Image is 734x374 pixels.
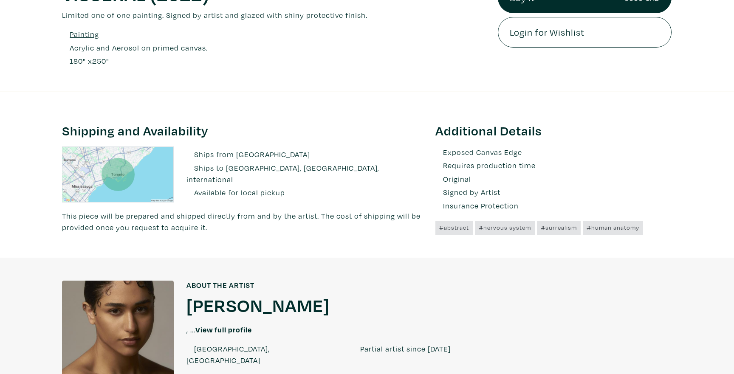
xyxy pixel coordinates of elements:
[62,9,485,21] p: Limited one of one painting. Signed by artist and glazed with shiny protective finish.
[186,187,423,198] li: Available for local pickup
[186,344,270,365] span: [GEOGRAPHIC_DATA], [GEOGRAPHIC_DATA]
[510,25,584,39] span: Login for Wishlist
[70,42,208,53] a: Acrylic and Aerosol on primed canvas.
[435,221,473,234] a: #abstract
[435,201,519,211] a: Insurance Protection
[360,344,451,354] span: Partial artist since [DATE]
[583,221,643,234] a: #human anatomy
[475,221,535,234] a: #nervous system
[498,17,672,48] a: Login for Wishlist
[435,146,672,158] li: Exposed Canvas Edge
[435,173,672,185] li: Original
[195,325,252,335] a: View full profile
[186,316,672,343] p: , ...
[62,123,423,139] h3: Shipping and Availability
[537,221,581,234] a: #surrealism
[435,123,672,139] h3: Additional Details
[70,28,99,40] a: Painting
[62,210,423,233] p: This piece will be prepared and shipped directly from and by the artist. The cost of shipping wil...
[186,162,423,185] li: Ships to [GEOGRAPHIC_DATA], [GEOGRAPHIC_DATA], international
[443,201,519,211] u: Insurance Protection
[70,55,109,67] div: " x "
[70,29,99,39] u: Painting
[92,56,106,66] span: 250
[435,186,672,198] li: Signed by Artist
[70,56,83,66] span: 180
[186,149,423,160] li: Ships from [GEOGRAPHIC_DATA]
[62,146,174,202] img: staticmap
[435,160,672,171] li: Requires production time
[186,293,330,316] a: [PERSON_NAME]
[186,281,672,290] h6: About the artist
